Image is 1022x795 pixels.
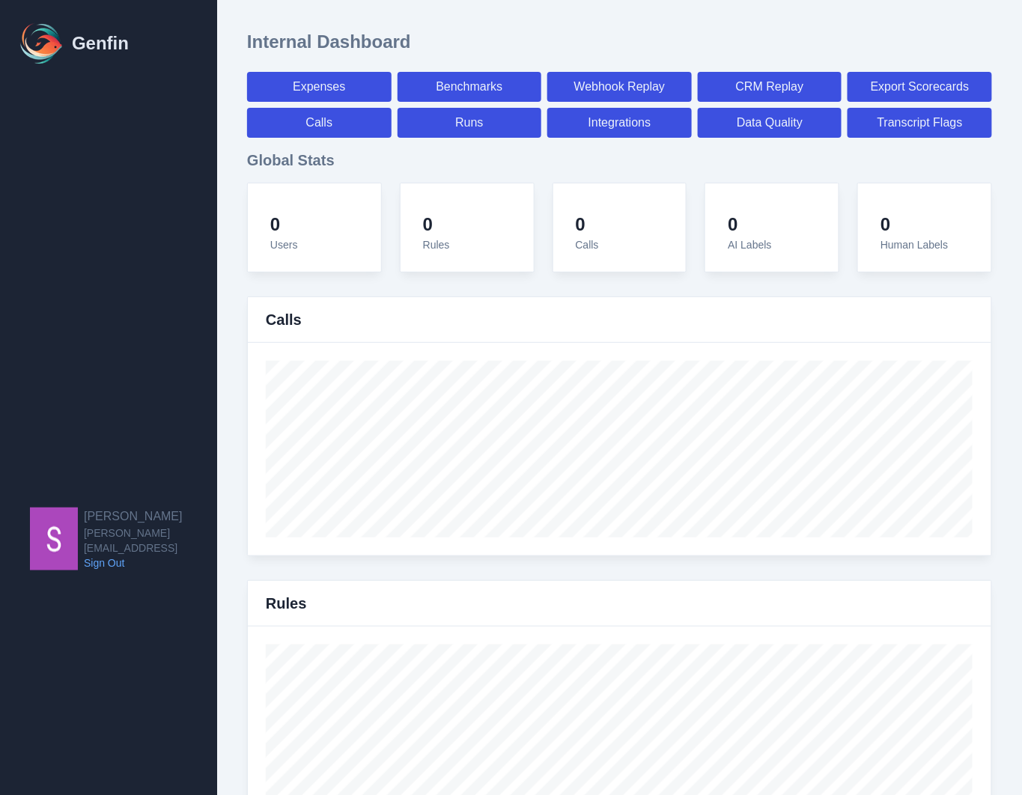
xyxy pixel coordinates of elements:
a: Benchmarks [398,72,542,102]
img: Logo [18,19,66,67]
h1: Genfin [72,31,129,55]
h4: 0 [728,213,771,236]
a: CRM Replay [698,72,842,102]
h3: Global Stats [247,150,992,171]
span: Rules [423,239,450,251]
span: Users [270,239,298,251]
a: Runs [398,108,542,138]
a: Export Scorecards [848,72,992,102]
a: Data Quality [698,108,842,138]
span: Calls [576,239,599,251]
h3: Calls [266,309,302,330]
a: Integrations [547,108,692,138]
h4: 0 [270,213,298,236]
h3: Rules [266,593,306,614]
a: Expenses [247,72,392,102]
h4: 0 [576,213,599,236]
span: AI Labels [728,239,771,251]
a: Calls [247,108,392,138]
img: Shane Wey [30,508,78,570]
a: Transcript Flags [848,108,992,138]
h2: [PERSON_NAME] [84,508,217,526]
h4: 0 [423,213,450,236]
h1: Internal Dashboard [247,30,411,54]
a: Sign Out [84,555,217,570]
h4: 0 [880,213,948,236]
span: [PERSON_NAME][EMAIL_ADDRESS] [84,526,217,555]
span: Human Labels [880,239,948,251]
a: Webhook Replay [547,72,692,102]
